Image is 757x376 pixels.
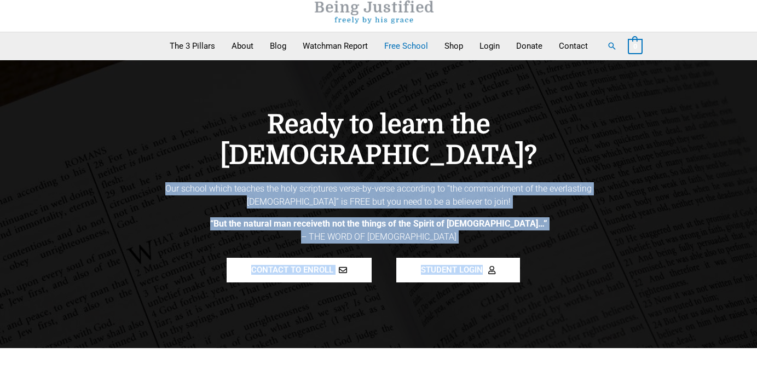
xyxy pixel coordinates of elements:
span: – THE WORD OF [DEMOGRAPHIC_DATA] [301,232,456,242]
span: CONTACT TO ENROLL [251,266,333,274]
a: Search button [607,41,617,51]
a: About [223,32,262,60]
a: CONTACT TO ENROLL [227,258,372,282]
a: Donate [508,32,551,60]
a: View Shopping Cart, empty [628,41,643,51]
span: 0 [633,42,637,50]
a: Login [471,32,508,60]
p: Our school which teaches the holy scriptures verse-by-verse according to “the commandment of the ... [149,182,609,209]
a: The 3 Pillars [161,32,223,60]
nav: Primary Site Navigation [161,32,596,60]
span: STUDENT LOGIN [421,266,483,274]
b: “But the natural man receiveth not the things of the Spirit of [DEMOGRAPHIC_DATA]…” [210,218,547,229]
a: Contact [551,32,596,60]
a: Shop [436,32,471,60]
a: Free School [376,32,436,60]
a: Blog [262,32,294,60]
h4: Ready to learn the [DEMOGRAPHIC_DATA]? [149,109,609,171]
a: STUDENT LOGIN [396,258,520,282]
a: Watchman Report [294,32,376,60]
